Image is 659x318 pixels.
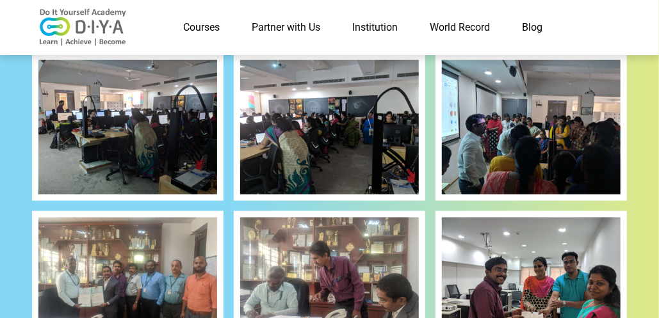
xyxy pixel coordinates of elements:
a: Blog [507,15,559,40]
a: Institution [337,15,414,40]
a: Partner with Us [236,15,337,40]
a: World Record [414,15,507,40]
a: Courses [168,15,236,40]
img: logo-v2.png [32,8,134,47]
a: Contact Us [559,15,628,40]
